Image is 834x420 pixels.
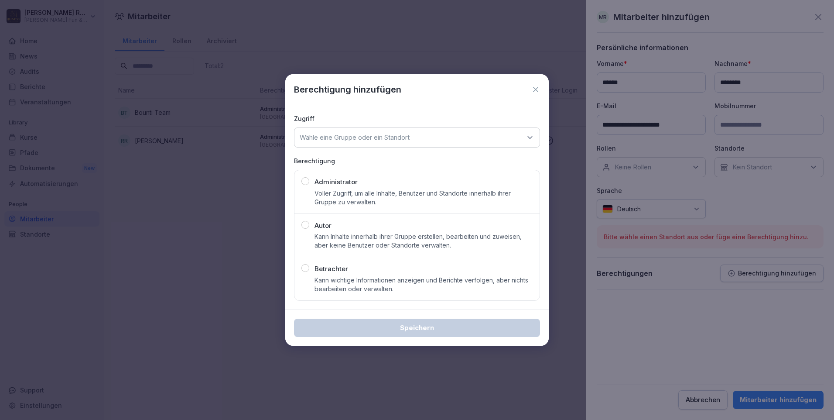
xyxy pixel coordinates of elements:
[301,323,533,333] div: Speichern
[300,133,410,142] p: Wähle eine Gruppe oder ein Standort
[314,189,533,207] p: Voller Zugriff, um alle Inhalte, Benutzer und Standorte innerhalb ihrer Gruppe zu verwalten.
[314,221,332,231] p: Autor
[294,114,540,123] p: Zugriff
[294,156,540,165] p: Berechtigung
[314,276,533,293] p: Kann wichtige Informationen anzeigen und Berichte verfolgen, aber nichts bearbeiten oder verwalten.
[294,319,540,337] button: Speichern
[294,83,401,96] p: Berechtigung hinzufügen
[314,232,533,250] p: Kann Inhalte innerhalb ihrer Gruppe erstellen, bearbeiten und zuweisen, aber keine Benutzer oder ...
[314,264,348,274] p: Betrachter
[314,177,358,187] p: Administrator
